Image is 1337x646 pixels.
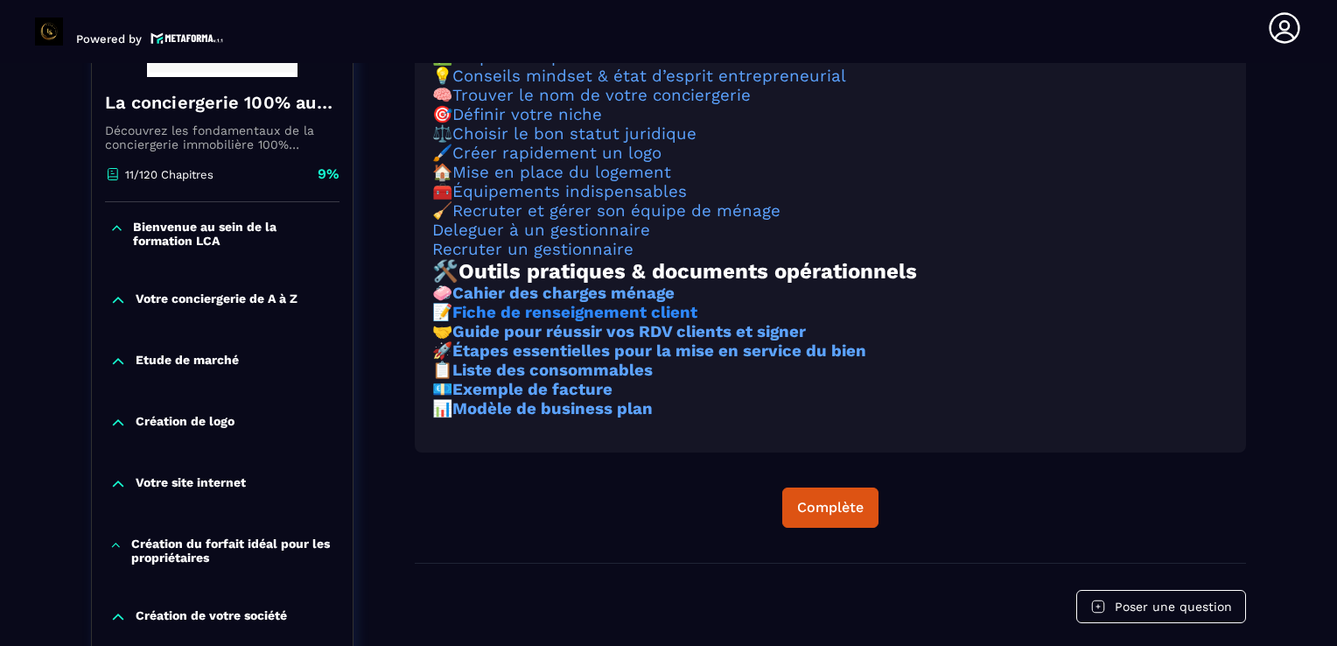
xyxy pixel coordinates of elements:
p: Création de logo [136,414,234,432]
a: Trouver le nom de votre conciergerie [452,86,751,105]
a: Exemple de facture [452,380,612,399]
h3: 🚀 [432,341,1228,361]
h3: 🧰 [432,182,1228,201]
p: Bienvenue au sein de la formation LCA [133,220,335,248]
img: logo [150,31,224,46]
h3: 💡 [432,67,1228,86]
p: Votre site internet [136,475,246,493]
a: Fiche de renseignement client [452,303,697,322]
h3: 🖌️ [432,144,1228,163]
a: Équipements indispensables [452,182,687,201]
a: Créer rapidement un logo [452,144,661,163]
h3: 📝 [432,303,1228,322]
p: Création du forfait idéal pour les propriétaires [131,537,335,565]
h3: 📊 [432,399,1228,418]
button: Complète [782,488,878,528]
img: logo-branding [35,18,63,46]
p: Powered by [76,32,142,46]
a: Étapes essentielles pour la mise en service du bien [452,341,866,361]
a: Liste des consommables [452,361,653,380]
a: Conseils mindset & état d’esprit entrepreneurial [452,67,846,86]
a: Cahier des charges ménage [452,284,675,303]
p: 9% [318,165,339,184]
h3: 🧠 [432,86,1228,105]
h3: 🧼 [432,284,1228,303]
a: Choisir le bon statut juridique [452,124,696,144]
h3: ⚖️ [432,124,1228,144]
h3: 🤝 [432,322,1228,341]
h3: 💶 [432,380,1228,399]
a: Guide pour réussir vos RDV clients et signer [452,322,806,341]
a: Mise en place du logement [452,163,671,182]
h4: La conciergerie 100% automatisée [105,90,339,115]
h3: 📋 [432,361,1228,380]
a: Deleguer à un gestionnaire [432,221,650,240]
a: Recruter un gestionnaire [432,240,633,259]
p: Etude de marché [136,353,239,370]
p: Votre conciergerie de A à Z [136,291,297,309]
h3: 🎯 [432,105,1228,124]
strong: Outils pratiques & documents opérationnels [458,259,917,284]
p: 11/120 Chapitres [125,168,213,181]
a: Recruter et gérer son équipe de ménage [452,201,780,221]
button: Poser une question [1076,590,1246,623]
h3: 🏠 [432,163,1228,182]
p: Découvrez les fondamentaux de la conciergerie immobilière 100% automatisée. Cette formation est c... [105,123,339,151]
h3: 🧹 [432,201,1228,221]
a: Modèle de business plan [452,399,653,418]
a: Définir votre niche [452,105,602,124]
h2: 🛠️ [432,259,1228,284]
div: Complète [797,499,864,516]
p: Création de votre société [136,608,287,626]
